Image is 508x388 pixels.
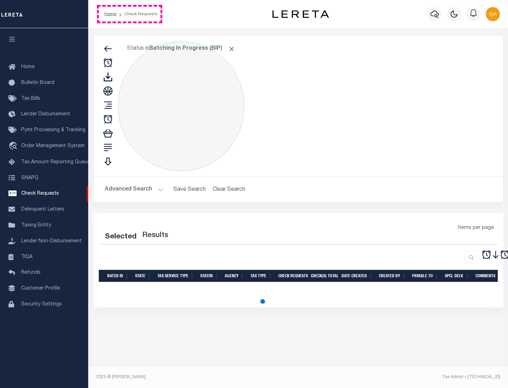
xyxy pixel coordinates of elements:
[21,207,64,212] span: Delinquent Letters
[118,41,244,171] div: Click to Edit
[21,112,70,117] span: Lender Disbursement
[272,10,329,18] img: logo-dark.svg
[105,183,163,196] button: Advanced Search
[104,270,132,282] th: Batch Id
[21,286,60,291] span: Customer Profile
[409,270,442,282] th: Payable To
[21,254,32,259] span: TIQA
[21,96,40,101] span: Tax Bills
[473,270,504,282] th: Comments
[222,270,248,282] th: Agency
[308,270,339,282] th: Check(s) Total
[21,223,51,228] span: Taxing Entity
[21,270,41,275] span: Refunds
[339,270,376,282] th: Date Created
[21,144,85,148] span: Order Management System
[458,224,494,232] span: Items per page
[21,160,90,165] span: Tax Amount Reporting Queue
[116,11,158,17] li: Check Requests
[303,374,500,380] div: Tax Admin v.[TECHNICAL_ID]
[169,183,210,196] button: Save Search
[276,270,308,282] th: Check Requests
[104,12,116,16] a: Home
[248,270,276,282] th: Tax Type
[142,230,168,241] label: Results
[21,191,59,196] span: Check Requests
[132,270,155,282] th: State
[91,374,298,380] div: 2025 © [PERSON_NAME].
[155,270,198,282] th: Tax Service Type
[21,65,35,69] span: Home
[149,46,235,51] b: Batching In Progress (BIP)
[21,128,85,133] span: Pymt Processing & Tracking
[21,302,62,307] span: Security Settings
[21,80,54,85] span: Bulletin Board
[21,239,82,244] span: Lender Non-Disbursement
[486,7,500,21] img: svg+xml;base64,PHN2ZyB4bWxucz0iaHR0cDovL3d3dy53My5vcmcvMjAwMC9zdmciIHBvaW50ZXItZXZlbnRzPSJub25lIi...
[376,270,409,282] th: Created By
[8,142,20,151] i: travel_explore
[21,175,38,180] span: SNAPQ
[228,45,235,53] span: Click to Remove
[442,270,473,282] th: Spcl Delv.
[105,231,137,243] div: Selected
[198,270,222,282] th: Status
[210,183,248,196] button: Clear Search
